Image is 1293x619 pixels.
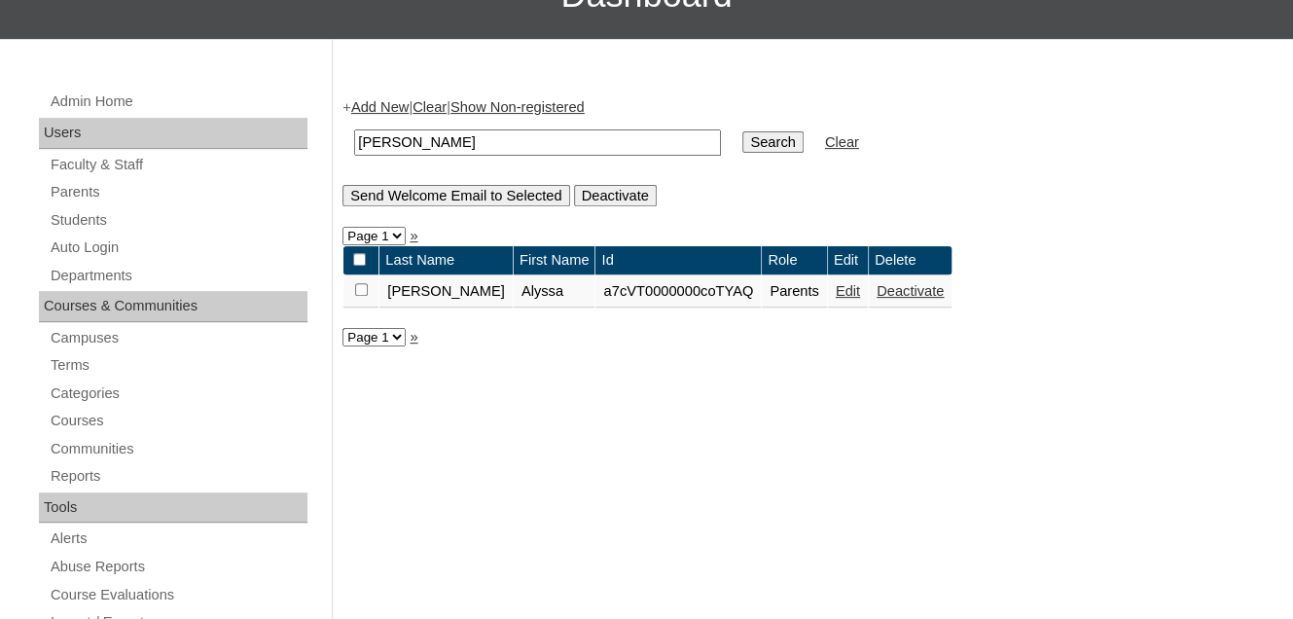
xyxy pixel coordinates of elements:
td: Alyssa [514,275,595,309]
a: Terms [49,353,307,378]
td: Id [595,246,761,274]
input: Deactivate [574,185,657,206]
a: » [410,228,417,243]
td: First Name [514,246,595,274]
td: Parents [762,275,827,309]
a: Communities [49,437,307,461]
td: Edit [828,246,868,274]
a: Abuse Reports [49,555,307,579]
input: Send Welcome Email to Selected [342,185,569,206]
td: [PERSON_NAME] [379,275,513,309]
a: Departments [49,264,307,288]
input: Search [742,131,803,153]
div: Users [39,118,307,149]
a: Course Evaluations [49,583,307,607]
a: Edit [836,283,860,299]
a: Clear [825,134,859,150]
a: Categories [49,382,307,406]
a: Students [49,208,307,233]
div: Courses & Communities [39,291,307,322]
a: Alerts [49,527,307,551]
td: a7cVT0000000coTYAQ [595,275,761,309]
a: Clear [413,99,447,115]
a: Reports [49,464,307,489]
td: Role [762,246,827,274]
a: Show Non-registered [450,99,585,115]
a: Courses [49,409,307,433]
a: Campuses [49,326,307,350]
div: Tools [39,492,307,524]
a: Deactivate [877,283,944,299]
td: Delete [869,246,952,274]
a: » [410,329,417,345]
a: Auto Login [49,236,307,260]
td: Last Name [379,246,513,274]
div: + | | [342,97,1274,205]
a: Admin Home [49,90,307,114]
a: Faculty & Staff [49,153,307,177]
a: Parents [49,180,307,204]
a: Add New [351,99,409,115]
input: Search [354,129,721,156]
